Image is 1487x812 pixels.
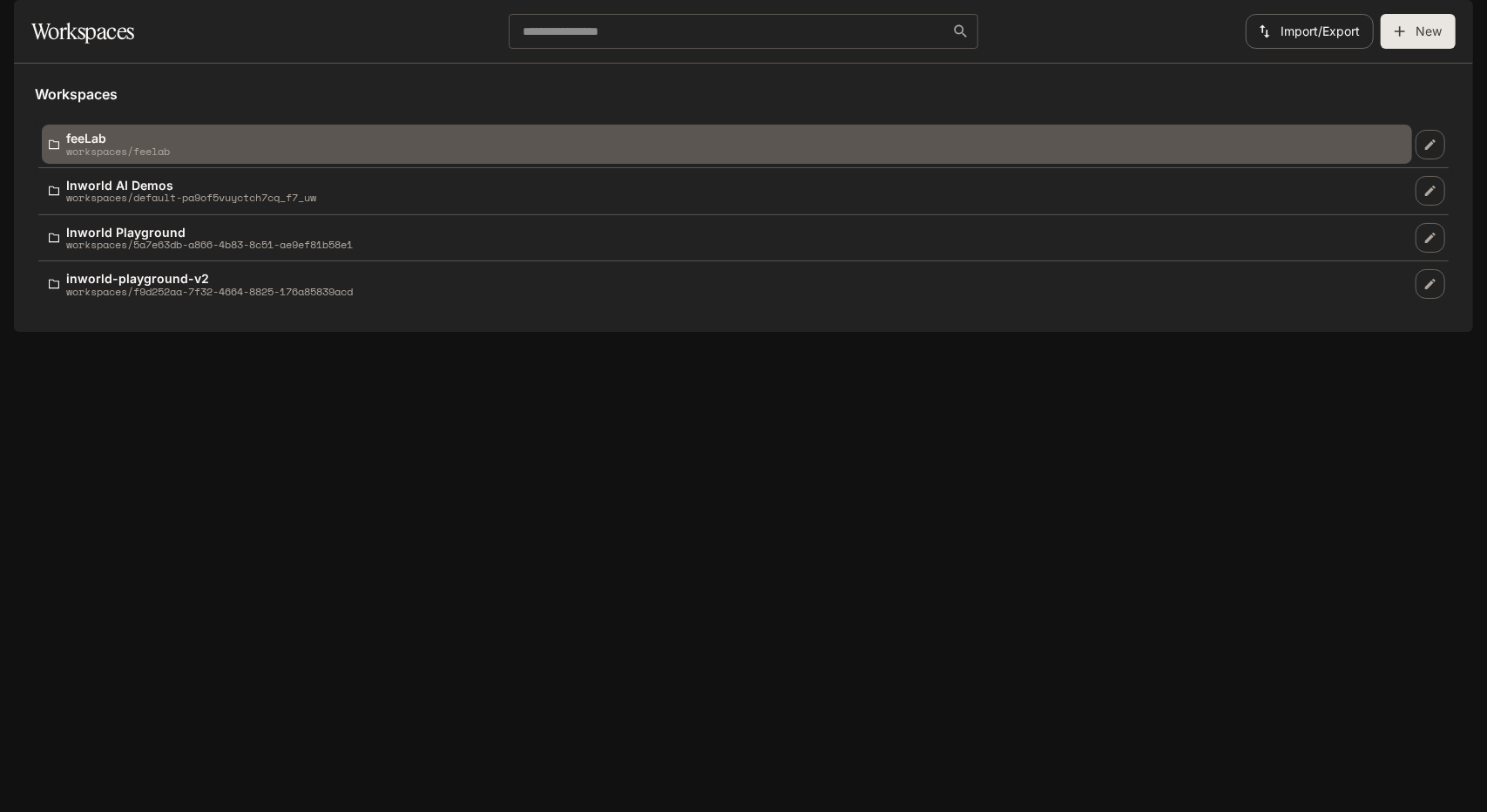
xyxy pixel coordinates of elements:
a: Edit workspace [1416,223,1445,253]
p: Inworld Playground [66,226,353,239]
a: Edit workspace [1416,176,1445,206]
a: Inworld Playgroundworkspaces/5a7e63db-a866-4b83-8c51-ae9ef81b58e1 [42,219,1412,258]
a: inworld-playground-v2workspaces/f9d252aa-7f32-4664-8825-176a85839acd [42,265,1412,304]
a: feeLabworkspaces/feelab [42,125,1412,164]
a: Edit workspace [1416,130,1445,159]
p: workspaces/default-pa9of5vuyctch7cq_f7_uw [66,192,316,203]
p: feeLab [66,132,170,145]
a: Edit workspace [1416,269,1445,299]
p: workspaces/f9d252aa-7f32-4664-8825-176a85839acd [66,286,353,297]
p: Inworld AI Demos [66,179,316,192]
button: Create workspace [1381,14,1456,49]
button: Import/Export [1246,14,1374,49]
h1: Workspaces [31,14,134,49]
p: workspaces/5a7e63db-a866-4b83-8c51-ae9ef81b58e1 [66,239,353,250]
a: Inworld AI Demosworkspaces/default-pa9of5vuyctch7cq_f7_uw [42,172,1412,211]
p: inworld-playground-v2 [66,272,353,285]
h5: Workspaces [35,85,1452,104]
p: workspaces/feelab [66,145,170,157]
